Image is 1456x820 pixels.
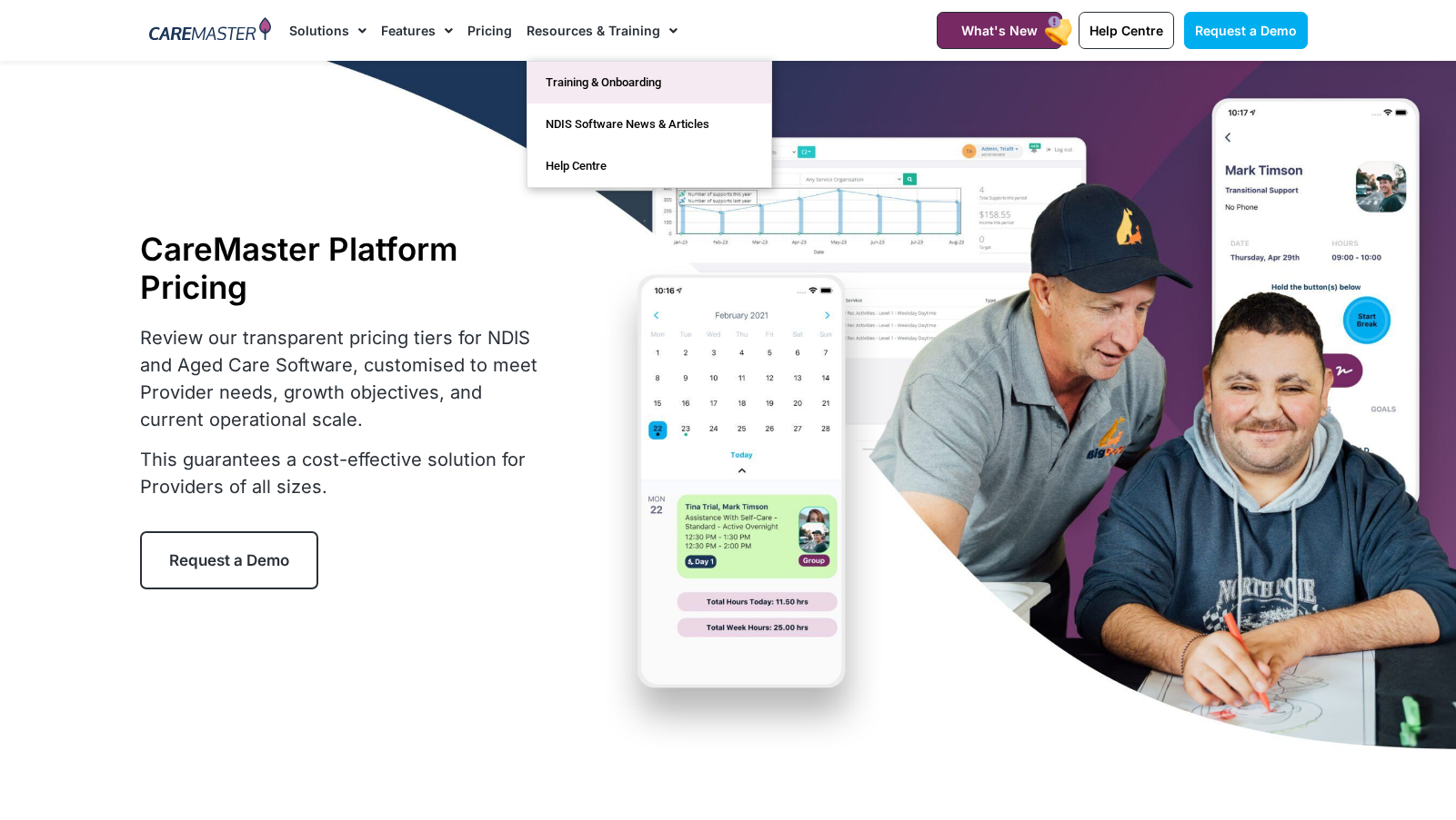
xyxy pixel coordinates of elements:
[140,531,318,589] a: Request a Demo
[169,551,289,569] span: Request a Demo
[1089,23,1163,38] span: Help Centre
[527,104,771,145] a: NDIS Software News & Articles
[937,12,1062,49] a: What's New
[1079,12,1174,49] a: Help Centre
[1195,23,1297,38] span: Request a Demo
[140,446,549,500] p: This guarantees a cost-effective solution for Providers of all sizes.
[527,145,771,187] a: Help Centre
[140,324,549,433] p: Review our transparent pricing tiers for NDIS and Aged Care Software, customised to meet Provider...
[1184,12,1308,49] a: Request a Demo
[527,62,771,104] a: Training & Onboarding
[527,61,772,188] ul: Resources & Training
[140,230,549,306] h1: CareMaster Platform Pricing
[149,17,272,44] img: CareMaster Logo
[961,23,1038,38] span: What's New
